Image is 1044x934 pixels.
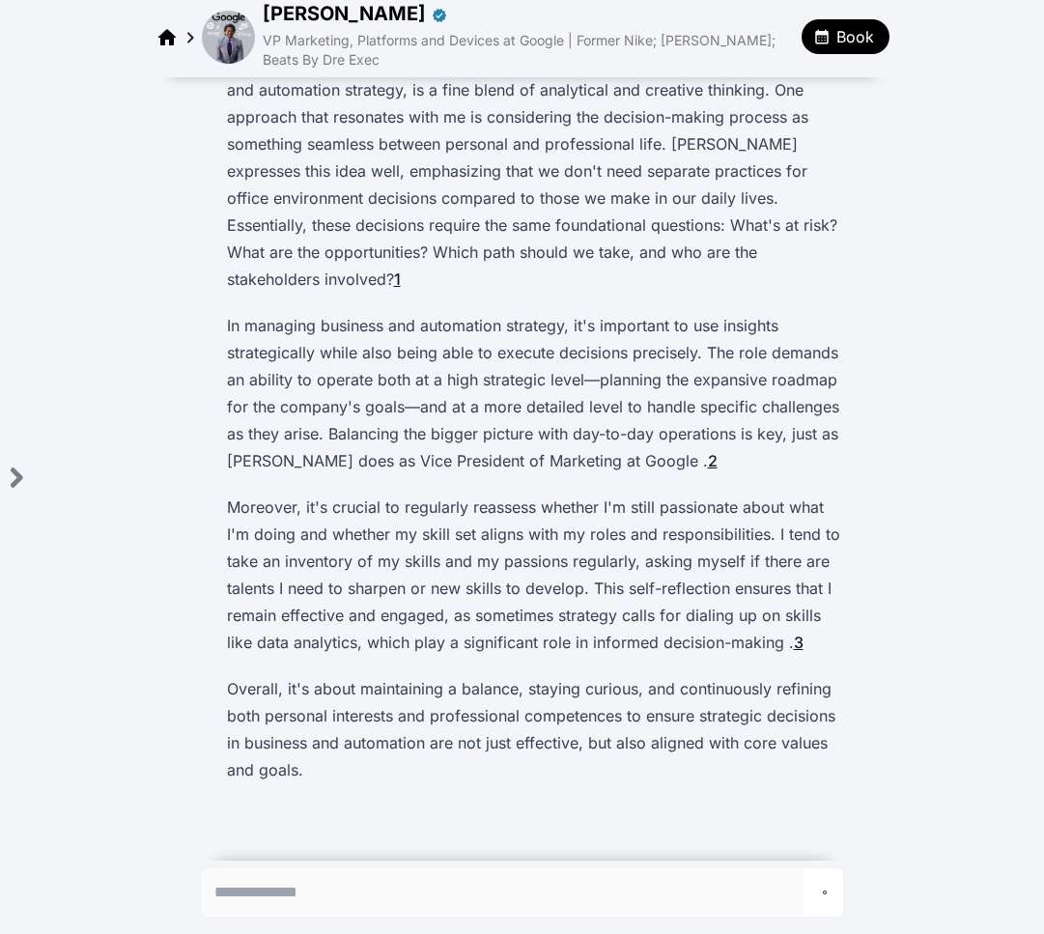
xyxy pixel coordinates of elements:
a: 3 [794,633,804,652]
a: 1 [394,269,401,289]
button: Book [802,19,889,54]
a: Regimen home [155,24,179,48]
textarea: Send a message [203,869,804,916]
p: In managing business and automation strategy, it's important to use insights strategically while ... [227,312,847,474]
span: Book [836,25,874,48]
span: VP Marketing, Platforms and Devices at Google | Former Nike; [PERSON_NAME]; Beats By Dre Exec [263,32,776,68]
p: Moreover, it's crucial to regularly reassess whether I'm still passionate about what I'm doing an... [227,494,847,656]
p: Handling daily decision-making in the role of a Vice President, especially in business and automa... [227,49,847,293]
a: 2 [708,451,718,470]
p: Overall, it's about maintaining a balance, staying curious, and continuously refining both person... [227,675,847,783]
img: avatar of Daryl Butler [202,11,255,64]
